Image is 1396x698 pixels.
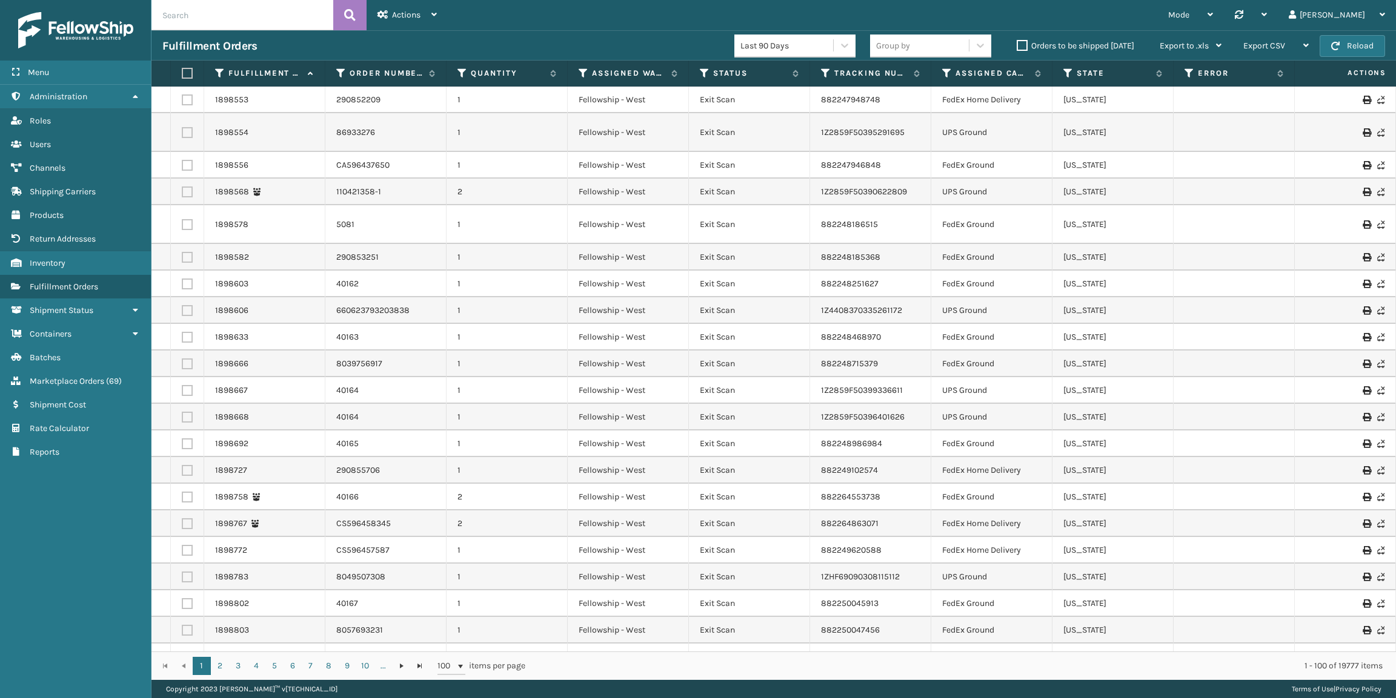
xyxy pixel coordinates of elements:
td: 1 [447,351,568,377]
a: Go to the next page [393,657,411,675]
a: 1 [193,657,211,675]
td: FedEx Ground [931,484,1052,510]
td: Fellowship - West [568,404,689,430]
td: FedEx Home Delivery [931,87,1052,113]
i: Never Shipped [1377,466,1384,475]
span: Mode [1168,10,1189,20]
td: 1 [447,205,568,244]
td: 1 [447,113,568,152]
a: CS596458345 [336,518,391,530]
span: Marketplace Orders [30,376,104,386]
a: 1898758 [215,491,248,503]
td: 1 [447,644,568,670]
i: Print Label [1363,128,1370,137]
td: FedEx Ground [931,351,1052,377]
a: 4 [247,657,265,675]
a: ... [374,657,393,675]
a: 882249620588 [821,545,882,555]
td: Fellowship - West [568,87,689,113]
td: Exit Scan [689,404,810,430]
td: Fellowship - West [568,457,689,484]
label: Tracking Number [834,68,908,79]
a: 290855706 [336,464,380,476]
span: Export to .xls [1160,41,1209,51]
td: Exit Scan [689,484,810,510]
a: 7 [302,657,320,675]
td: Exit Scan [689,430,810,457]
td: [US_STATE] [1052,510,1174,537]
a: 882249102574 [821,465,878,475]
a: 1898727 [215,464,247,476]
td: UPS Ground [931,404,1052,430]
td: FedEx Ground [931,590,1052,617]
a: 882264863071 [821,518,879,528]
td: 1 [447,271,568,297]
label: Order Number [350,68,423,79]
td: [US_STATE] [1052,113,1174,152]
a: 1898633 [215,331,248,343]
td: 1 [447,430,568,457]
label: Assigned Warehouse [592,68,665,79]
i: Never Shipped [1377,440,1384,448]
td: Fellowship - West [568,271,689,297]
label: Error [1198,68,1271,79]
i: Never Shipped [1377,161,1384,170]
a: 882250047456 [821,625,880,635]
span: Return Addresses [30,234,96,244]
a: 1898556 [215,159,248,171]
span: 100 [437,660,456,672]
a: 1898692 [215,438,248,450]
td: FedEx Ground [931,244,1052,271]
span: Reports [30,447,59,457]
td: [US_STATE] [1052,484,1174,510]
a: CA596437650 [336,159,390,171]
td: Fellowship - West [568,510,689,537]
a: 290852209 [336,94,381,106]
a: 1898802 [215,598,249,610]
span: Users [30,139,51,150]
td: Fellowship - West [568,564,689,590]
button: Reload [1320,35,1385,57]
a: 882248986984 [821,438,882,449]
td: FedEx Ground [931,152,1052,179]
td: Fellowship - West [568,617,689,644]
td: 1 [447,564,568,590]
td: Exit Scan [689,537,810,564]
td: Fellowship - West [568,324,689,351]
td: FedEx Ground [931,617,1052,644]
td: Exit Scan [689,179,810,205]
i: Never Shipped [1377,188,1384,196]
td: Exit Scan [689,510,810,537]
i: Print Label [1363,573,1370,581]
td: Fellowship - West [568,644,689,670]
td: Exit Scan [689,113,810,152]
a: 1Z2859F50396401626 [821,412,905,422]
td: 1 [447,404,568,430]
a: 5081 [336,219,354,231]
a: 110421358-1 [336,186,381,198]
i: Never Shipped [1377,519,1384,528]
td: Exit Scan [689,590,810,617]
span: Shipment Cost [30,400,86,410]
td: [US_STATE] [1052,430,1174,457]
span: Rate Calculator [30,423,89,433]
i: Print Label [1363,626,1370,634]
td: Fellowship - West [568,484,689,510]
a: 1898606 [215,305,248,317]
i: Never Shipped [1377,333,1384,341]
a: 8039756917 [336,358,382,370]
a: 882247946848 [821,160,881,170]
td: Exit Scan [689,351,810,377]
td: Exit Scan [689,324,810,351]
td: UPS Ground [931,179,1052,205]
a: 10 [356,657,374,675]
i: Print Label [1363,253,1370,262]
div: Group by [876,39,910,52]
i: Print Label [1363,360,1370,368]
a: 3 [229,657,247,675]
td: [US_STATE] [1052,644,1174,670]
i: Never Shipped [1377,128,1384,137]
i: Never Shipped [1377,220,1384,229]
i: Never Shipped [1377,360,1384,368]
a: 40167 [336,598,358,610]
